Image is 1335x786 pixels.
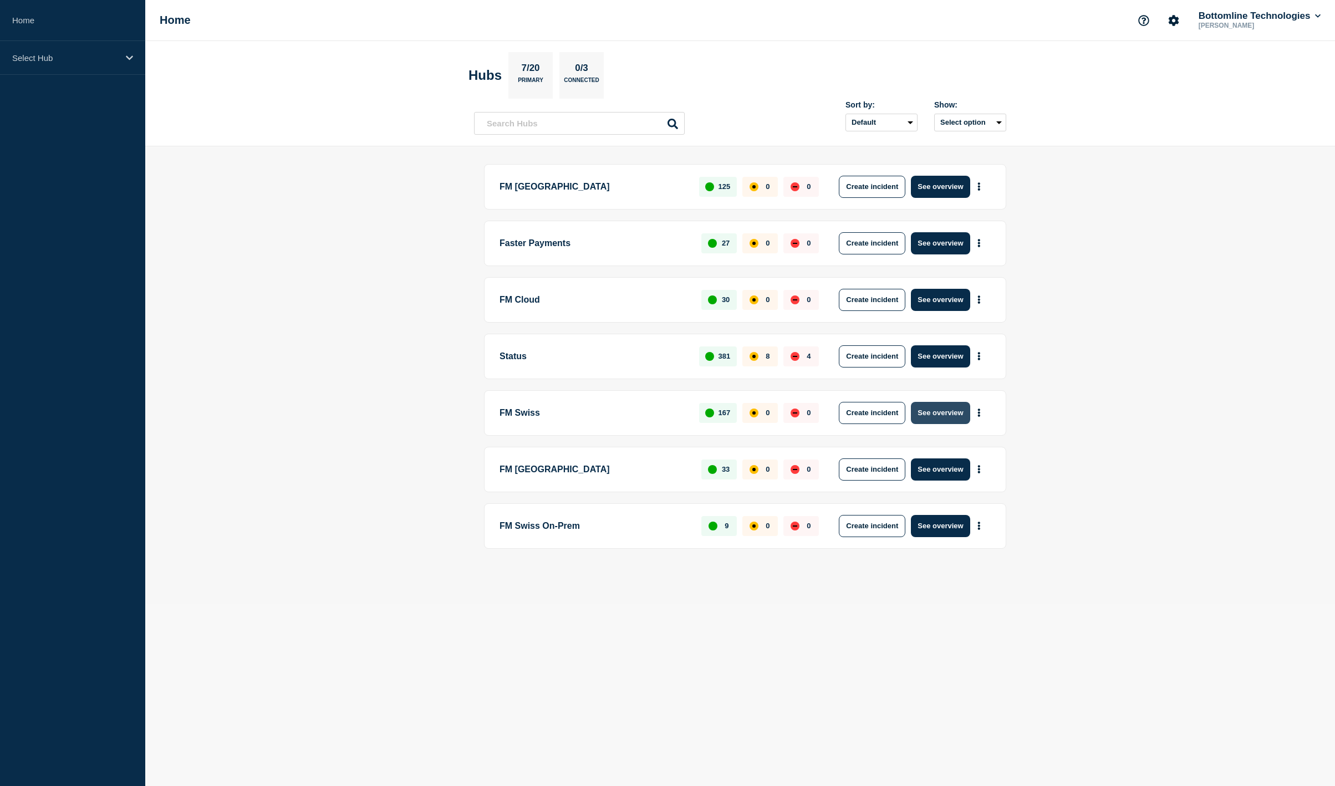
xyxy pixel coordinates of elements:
p: 0 [807,522,811,530]
button: More actions [972,402,986,423]
p: 8 [766,352,770,360]
div: down [791,239,799,248]
p: 33 [722,465,730,473]
p: Select Hub [12,53,119,63]
button: See overview [911,176,970,198]
button: See overview [911,515,970,537]
button: See overview [911,402,970,424]
div: affected [750,182,758,191]
button: See overview [911,232,970,254]
div: affected [750,522,758,530]
p: FM [GEOGRAPHIC_DATA] [500,458,689,481]
p: 0 [766,409,770,417]
div: affected [750,352,758,361]
button: Create incident [839,176,905,198]
div: up [708,295,717,304]
p: FM Swiss On-Prem [500,515,689,537]
div: Sort by: [845,100,918,109]
p: 0 [766,182,770,191]
button: Account settings [1162,9,1185,32]
button: See overview [911,289,970,311]
div: down [791,409,799,417]
p: 0 [807,295,811,304]
button: Create incident [839,345,905,368]
p: Primary [518,77,543,89]
button: Support [1132,9,1155,32]
p: 167 [719,409,731,417]
p: 0 [807,239,811,247]
button: More actions [972,346,986,366]
button: Create incident [839,232,905,254]
button: Bottomline Technologies [1196,11,1323,22]
div: down [791,295,799,304]
p: 0 [807,182,811,191]
div: Show: [934,100,1006,109]
input: Search Hubs [474,112,685,135]
button: More actions [972,459,986,479]
div: down [791,182,799,191]
div: down [791,522,799,530]
p: 0 [807,465,811,473]
button: Create incident [839,289,905,311]
p: Status [500,345,686,368]
button: Create incident [839,515,905,537]
p: 125 [719,182,731,191]
p: 4 [807,352,811,360]
div: affected [750,239,758,248]
div: affected [750,409,758,417]
div: up [708,465,717,474]
button: More actions [972,233,986,253]
p: 0 [807,409,811,417]
button: Select option [934,114,1006,131]
button: See overview [911,458,970,481]
button: More actions [972,289,986,310]
button: More actions [972,516,986,536]
select: Sort by [845,114,918,131]
p: 27 [722,239,730,247]
h2: Hubs [468,68,502,83]
p: FM Cloud [500,289,689,311]
button: Create incident [839,458,905,481]
p: 0 [766,465,770,473]
p: 381 [719,352,731,360]
p: FM [GEOGRAPHIC_DATA] [500,176,686,198]
p: 9 [725,522,728,530]
div: affected [750,465,758,474]
div: down [791,352,799,361]
p: 7/20 [517,63,544,77]
p: Faster Payments [500,232,689,254]
div: up [709,522,717,530]
p: Connected [564,77,599,89]
button: Create incident [839,402,905,424]
button: More actions [972,176,986,197]
p: FM Swiss [500,402,686,424]
div: affected [750,295,758,304]
button: See overview [911,345,970,368]
div: up [708,239,717,248]
p: [PERSON_NAME] [1196,22,1312,29]
p: 0 [766,522,770,530]
div: down [791,465,799,474]
p: 0 [766,295,770,304]
p: 30 [722,295,730,304]
p: 0/3 [571,63,593,77]
h1: Home [160,14,191,27]
p: 0 [766,239,770,247]
div: up [705,409,714,417]
div: up [705,352,714,361]
div: up [705,182,714,191]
